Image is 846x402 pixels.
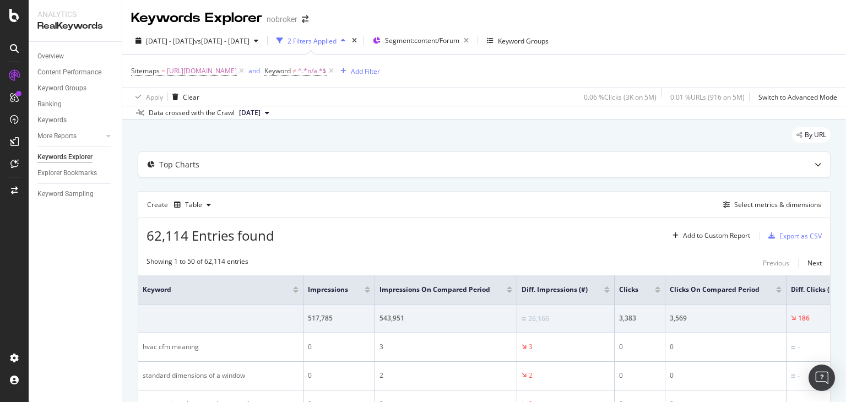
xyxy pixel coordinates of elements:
a: Keyword Groups [37,83,114,94]
div: 0 [619,371,660,381]
div: 186 [798,313,810,323]
button: Add Filter [336,64,380,78]
span: vs [DATE] - [DATE] [194,36,250,46]
div: Switch to Advanced Mode [758,93,837,102]
button: Select metrics & dimensions [719,198,821,211]
button: Switch to Advanced Mode [754,88,837,106]
div: Table [185,202,202,208]
button: [DATE] [235,106,274,119]
div: RealKeywords [37,20,113,32]
a: Explorer Bookmarks [37,167,114,179]
div: Overview [37,51,64,62]
span: [DATE] - [DATE] [146,36,194,46]
div: Explorer Bookmarks [37,167,97,179]
div: Keyword Groups [498,36,549,46]
div: 2 [529,371,533,381]
div: nobroker [267,14,297,25]
div: 2 Filters Applied [288,36,337,46]
div: 0.01 % URLs ( 916 on 5M ) [670,93,745,102]
div: - [798,371,800,381]
div: legacy label [792,127,831,143]
div: 0 [670,371,782,381]
a: More Reports [37,131,103,142]
button: [DATE] - [DATE]vs[DATE] - [DATE] [131,32,263,50]
div: standard dimensions of a window [143,371,299,381]
a: Ranking [37,99,114,110]
span: Diff. Clicks (#) [791,285,836,295]
div: hvac cfm meaning [143,342,299,352]
button: 2 Filters Applied [272,32,350,50]
div: Open Intercom Messenger [809,365,835,391]
span: Keyword [264,66,291,75]
div: 0.06 % Clicks ( 3K on 5M ) [584,93,657,102]
div: 0 [670,342,782,352]
button: Apply [131,88,163,106]
div: 3 [529,342,533,352]
div: 0 [308,371,370,381]
button: and [248,66,260,76]
div: Add Filter [351,67,380,76]
span: Segment: content/Forum [385,36,459,45]
div: Apply [146,93,163,102]
div: Next [807,258,822,268]
div: 2 [379,371,512,381]
button: Segment:content/Forum [368,32,473,50]
div: Select metrics & dimensions [734,200,821,209]
span: Impressions [308,285,348,295]
div: 517,785 [308,313,370,323]
button: Next [807,257,822,270]
div: times [350,35,359,46]
button: Keyword Groups [482,32,553,50]
div: Ranking [37,99,62,110]
span: Diff. Impressions (#) [522,285,588,295]
div: 0 [308,342,370,352]
div: Keywords Explorer [37,151,93,163]
a: Content Performance [37,67,114,78]
div: 3,383 [619,313,660,323]
div: 3,569 [670,313,782,323]
button: Clear [168,88,199,106]
span: Keyword [143,285,276,295]
span: Sitemaps [131,66,160,75]
img: Equal [791,346,795,349]
button: Export as CSV [764,227,822,245]
a: Keywords Explorer [37,151,114,163]
div: Keyword Groups [37,83,86,94]
div: 543,951 [379,313,512,323]
span: Clicks On Compared Period [670,285,760,295]
button: Add to Custom Report [668,227,750,245]
div: Content Performance [37,67,101,78]
div: - [798,343,800,352]
div: 3 [379,342,512,352]
a: Keywords [37,115,114,126]
div: Create [147,196,215,214]
div: Data crossed with the Crawl [149,108,235,118]
div: and [248,66,260,75]
div: More Reports [37,131,77,142]
img: Equal [522,317,526,320]
a: Keyword Sampling [37,188,114,200]
span: ≠ [292,66,296,75]
div: Keywords [37,115,67,126]
span: Impressions On Compared Period [379,285,490,295]
div: 26,166 [528,314,549,324]
a: Overview [37,51,114,62]
div: Clear [183,93,199,102]
div: Keyword Sampling [37,188,94,200]
div: Previous [763,258,789,268]
div: Top Charts [159,159,199,170]
div: Add to Custom Report [683,232,750,239]
span: Clicks [619,285,638,295]
span: By URL [805,132,826,138]
div: Keywords Explorer [131,9,262,28]
div: Export as CSV [779,231,822,241]
div: Showing 1 to 50 of 62,114 entries [147,257,248,270]
button: Previous [763,257,789,270]
span: [URL][DOMAIN_NAME] [167,63,237,79]
div: arrow-right-arrow-left [302,15,308,23]
div: 0 [619,342,660,352]
span: = [161,66,165,75]
button: Table [170,196,215,214]
span: 2025 Aug. 4th [239,108,261,118]
div: Analytics [37,9,113,20]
